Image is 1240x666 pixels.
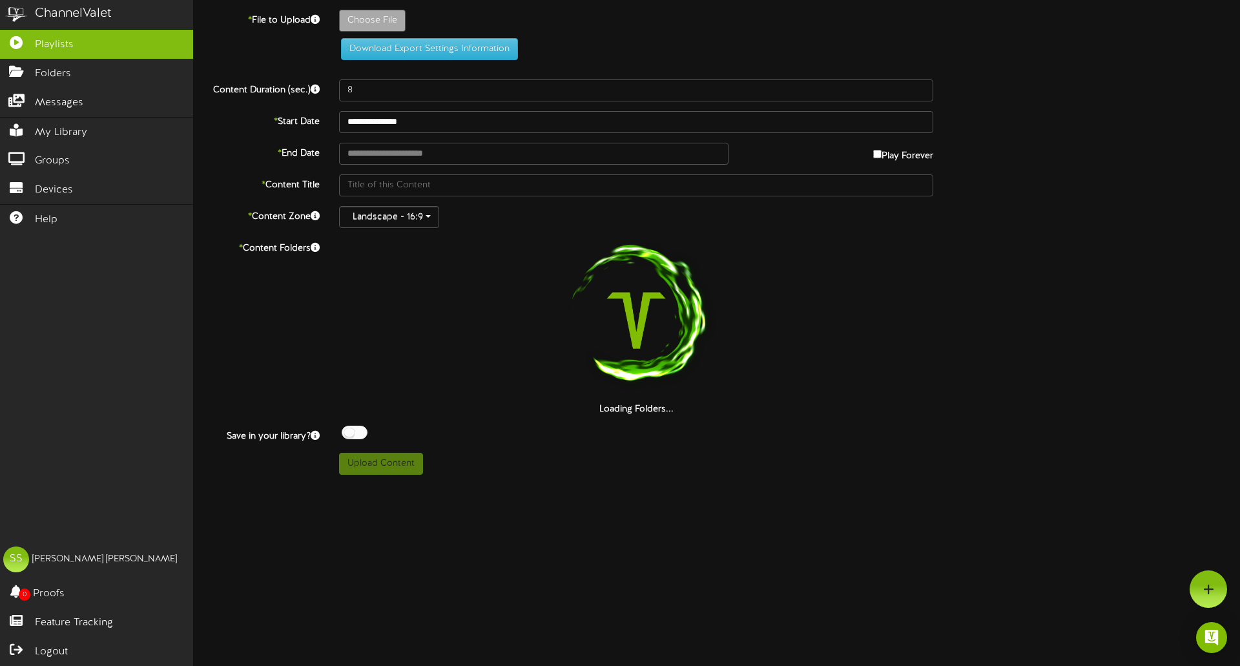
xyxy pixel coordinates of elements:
span: Logout [35,645,68,660]
img: loading-spinner-1.png [553,238,719,403]
a: Download Export Settings Information [335,44,518,54]
label: Play Forever [873,143,933,163]
div: ChannelValet [35,5,112,23]
span: Devices [35,183,73,198]
span: Help [35,213,57,227]
span: 0 [19,588,30,601]
span: Folders [35,67,71,81]
div: Open Intercom Messenger [1196,622,1227,653]
span: Messages [35,96,83,110]
span: Feature Tracking [35,616,113,630]
button: Landscape - 16:9 [339,206,439,228]
strong: Loading Folders... [599,404,674,414]
span: Groups [35,154,70,169]
input: Play Forever [873,150,882,158]
button: Upload Content [339,453,423,475]
div: SS [3,546,29,572]
div: [PERSON_NAME] [PERSON_NAME] [32,553,177,566]
span: Playlists [35,37,74,52]
input: Title of this Content [339,174,933,196]
span: My Library [35,125,87,140]
span: Proofs [33,587,65,601]
button: Download Export Settings Information [341,38,518,60]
